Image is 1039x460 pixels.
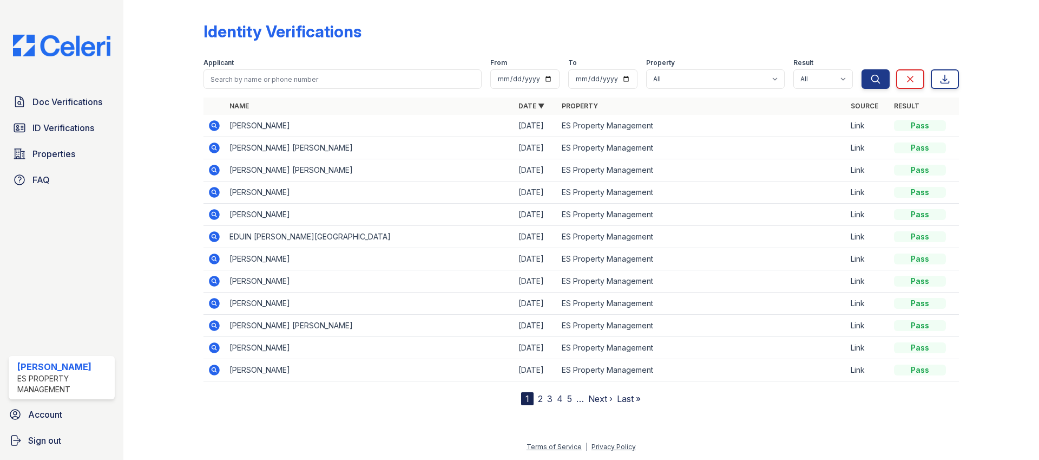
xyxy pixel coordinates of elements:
[225,204,514,226] td: [PERSON_NAME]
[514,182,557,204] td: [DATE]
[490,59,507,67] label: From
[514,315,557,337] td: [DATE]
[557,315,846,337] td: ES Property Management
[225,359,514,381] td: [PERSON_NAME]
[562,102,598,110] a: Property
[225,270,514,293] td: [PERSON_NAME]
[557,159,846,182] td: ES Property Management
[9,143,115,165] a: Properties
[894,142,946,153] div: Pass
[557,393,563,404] a: 4
[4,35,119,56] img: CE_Logo_Blue-a8612792a0a2168367f1c8372b55b34899dd931a85d93a1a3d3e32e68fde9ad4.png
[557,204,846,226] td: ES Property Management
[9,91,115,113] a: Doc Verifications
[894,120,946,131] div: Pass
[4,404,119,425] a: Account
[846,337,890,359] td: Link
[225,315,514,337] td: [PERSON_NAME] [PERSON_NAME]
[514,270,557,293] td: [DATE]
[521,392,534,405] div: 1
[203,22,361,41] div: Identity Verifications
[557,226,846,248] td: ES Property Management
[538,393,543,404] a: 2
[225,159,514,182] td: [PERSON_NAME] [PERSON_NAME]
[225,337,514,359] td: [PERSON_NAME]
[557,182,846,204] td: ES Property Management
[846,115,890,137] td: Link
[588,393,613,404] a: Next ›
[514,248,557,270] td: [DATE]
[28,408,62,421] span: Account
[514,359,557,381] td: [DATE]
[514,293,557,315] td: [DATE]
[4,430,119,451] a: Sign out
[557,248,846,270] td: ES Property Management
[586,443,588,451] div: |
[32,173,50,186] span: FAQ
[203,69,482,89] input: Search by name or phone number
[846,226,890,248] td: Link
[894,298,946,309] div: Pass
[894,365,946,375] div: Pass
[894,320,946,331] div: Pass
[225,293,514,315] td: [PERSON_NAME]
[514,204,557,226] td: [DATE]
[894,231,946,242] div: Pass
[32,147,75,160] span: Properties
[846,159,890,182] td: Link
[846,270,890,293] td: Link
[894,187,946,198] div: Pass
[846,204,890,226] td: Link
[557,270,846,293] td: ES Property Management
[894,254,946,264] div: Pass
[514,226,557,248] td: [DATE]
[514,159,557,182] td: [DATE]
[894,165,946,176] div: Pass
[557,359,846,381] td: ES Property Management
[617,393,641,404] a: Last »
[514,137,557,159] td: [DATE]
[846,137,890,159] td: Link
[203,59,234,67] label: Applicant
[846,182,890,204] td: Link
[557,337,846,359] td: ES Property Management
[846,359,890,381] td: Link
[229,102,249,110] a: Name
[17,373,110,395] div: ES Property Management
[568,59,577,67] label: To
[576,392,584,405] span: …
[557,115,846,137] td: ES Property Management
[514,115,557,137] td: [DATE]
[793,59,813,67] label: Result
[9,117,115,139] a: ID Verifications
[518,102,544,110] a: Date ▼
[894,209,946,220] div: Pass
[9,169,115,191] a: FAQ
[567,393,572,404] a: 5
[591,443,636,451] a: Privacy Policy
[557,293,846,315] td: ES Property Management
[32,95,102,108] span: Doc Verifications
[846,248,890,270] td: Link
[846,315,890,337] td: Link
[32,121,94,134] span: ID Verifications
[894,276,946,287] div: Pass
[225,182,514,204] td: [PERSON_NAME]
[17,360,110,373] div: [PERSON_NAME]
[646,59,675,67] label: Property
[225,226,514,248] td: EDUIN [PERSON_NAME][GEOGRAPHIC_DATA]
[851,102,878,110] a: Source
[28,434,61,447] span: Sign out
[514,337,557,359] td: [DATE]
[225,137,514,159] td: [PERSON_NAME] [PERSON_NAME]
[225,115,514,137] td: [PERSON_NAME]
[547,393,553,404] a: 3
[894,102,919,110] a: Result
[846,293,890,315] td: Link
[894,342,946,353] div: Pass
[527,443,582,451] a: Terms of Service
[557,137,846,159] td: ES Property Management
[225,248,514,270] td: [PERSON_NAME]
